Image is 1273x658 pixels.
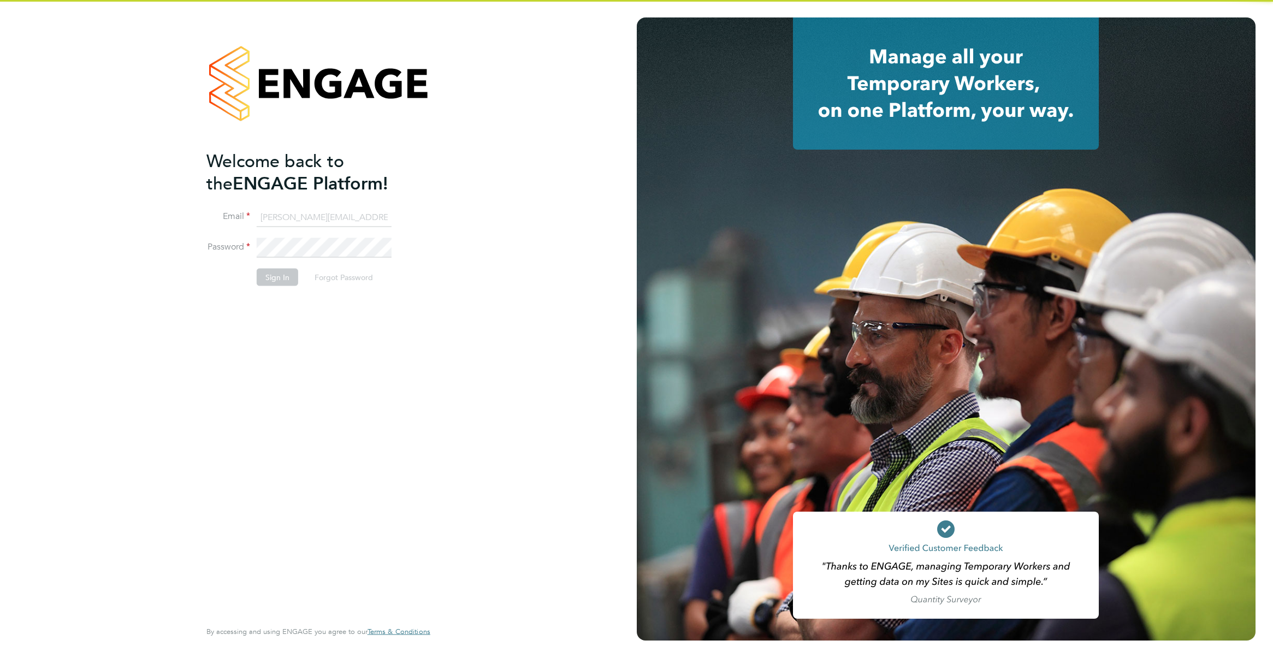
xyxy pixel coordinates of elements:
span: Welcome back to the [206,150,344,194]
a: Terms & Conditions [368,627,430,636]
h2: ENGAGE Platform! [206,150,419,194]
button: Forgot Password [306,269,382,286]
label: Password [206,241,250,253]
label: Email [206,211,250,222]
button: Sign In [257,269,298,286]
span: By accessing and using ENGAGE you agree to our [206,627,430,636]
input: Enter your work email... [257,208,392,227]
